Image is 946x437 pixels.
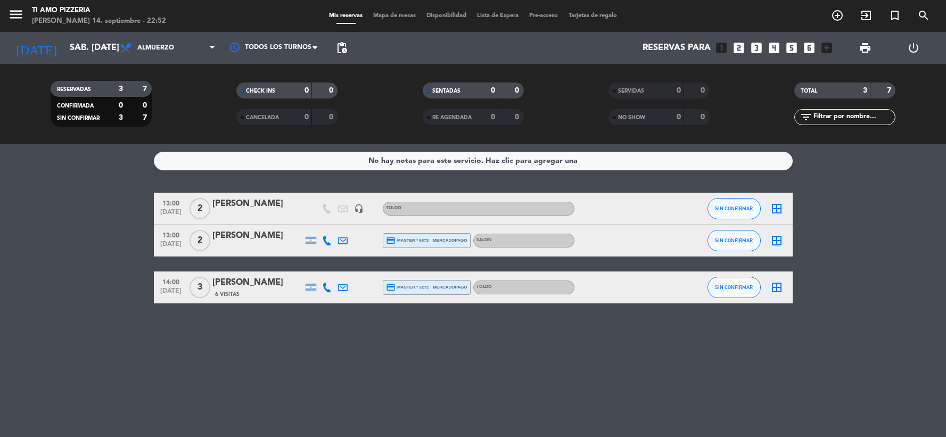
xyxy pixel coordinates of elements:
span: SIN CONFIRMAR [715,284,753,290]
span: Disponibilidad [421,13,472,19]
i: exit_to_app [860,9,873,22]
span: master * 6873 [386,236,429,245]
strong: 0 [119,102,123,109]
i: [DATE] [8,36,64,60]
span: SIN CONFIRMAR [715,237,753,243]
span: CONFIRMADA [57,103,94,109]
i: credit_card [386,236,396,245]
i: add_box [820,41,834,55]
span: TOTAL [801,88,817,94]
span: Almuerzo [137,44,174,52]
i: border_all [770,281,783,294]
strong: 0 [305,87,309,94]
i: looks_one [714,41,728,55]
span: 14:00 [158,275,184,287]
strong: 0 [491,113,495,121]
span: CANCELADA [246,115,279,120]
span: master * 3272 [386,283,429,292]
span: [DATE] [158,287,184,300]
span: CHECK INS [246,88,275,94]
div: No hay notas para este servicio. Haz clic para agregar una [368,155,578,167]
strong: 3 [863,87,867,94]
span: Mapa de mesas [368,13,421,19]
span: 3 [190,277,210,298]
span: SALON [476,238,492,242]
span: mercadopago [433,284,467,291]
span: Reservas para [643,43,711,53]
strong: 0 [701,87,707,94]
strong: 0 [515,87,521,94]
i: looks_5 [785,41,799,55]
strong: 0 [491,87,495,94]
span: SENTADAS [432,88,460,94]
i: headset_mic [354,204,364,213]
span: 2 [190,198,210,219]
i: filter_list [800,111,812,123]
i: looks_4 [767,41,781,55]
span: 13:00 [158,228,184,241]
strong: 0 [305,113,309,121]
i: arrow_drop_down [99,42,112,54]
div: [PERSON_NAME] [212,276,303,290]
div: [PERSON_NAME] [212,229,303,243]
span: Mis reservas [324,13,368,19]
span: [DATE] [158,209,184,221]
strong: 7 [887,87,893,94]
i: menu [8,6,24,22]
i: border_all [770,234,783,247]
i: power_settings_new [907,42,920,54]
i: looks_two [732,41,746,55]
i: turned_in_not [889,9,901,22]
i: search [917,9,930,22]
strong: 3 [119,114,123,121]
div: TI AMO PIZZERIA [32,5,166,16]
i: looks_3 [750,41,763,55]
strong: 0 [677,87,681,94]
strong: 0 [329,87,335,94]
strong: 0 [329,113,335,121]
button: SIN CONFIRMAR [708,277,761,298]
span: Pre-acceso [524,13,563,19]
span: 13:00 [158,196,184,209]
button: SIN CONFIRMAR [708,230,761,251]
strong: 0 [701,113,707,121]
span: 2 [190,230,210,251]
strong: 7 [143,85,149,93]
i: add_circle_outline [831,9,844,22]
span: [DATE] [158,241,184,253]
span: mercadopago [433,237,467,244]
button: menu [8,6,24,26]
strong: 7 [143,114,149,121]
span: print [859,42,871,54]
i: credit_card [386,283,396,292]
strong: 3 [119,85,123,93]
span: Lista de Espera [472,13,524,19]
span: SIN CONFIRMAR [57,116,100,121]
strong: 0 [143,102,149,109]
span: RESERVADAS [57,87,91,92]
span: Tarjetas de regalo [563,13,622,19]
span: SERVIDAS [618,88,644,94]
div: [PERSON_NAME] 14. septiembre - 22:52 [32,16,166,27]
strong: 0 [515,113,521,121]
strong: 0 [677,113,681,121]
span: TOLDO [386,206,401,210]
i: looks_6 [802,41,816,55]
i: border_all [770,202,783,215]
div: [PERSON_NAME] [212,197,303,211]
span: SIN CONFIRMAR [715,205,753,211]
span: 6 Visitas [215,290,240,299]
span: pending_actions [335,42,348,54]
button: SIN CONFIRMAR [708,198,761,219]
input: Filtrar por nombre... [812,111,895,123]
div: LOG OUT [890,32,938,64]
span: RE AGENDADA [432,115,472,120]
span: NO SHOW [618,115,645,120]
span: TOLDO [476,285,492,289]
